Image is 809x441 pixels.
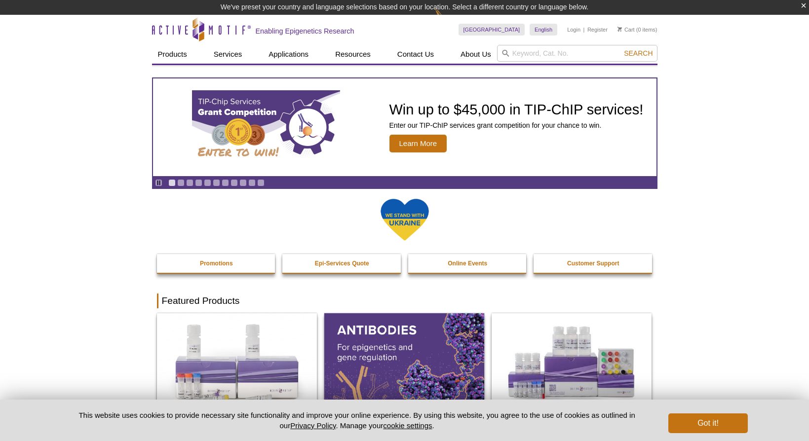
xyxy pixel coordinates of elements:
[195,179,202,186] a: Go to slide 4
[168,179,176,186] a: Go to slide 1
[204,179,211,186] a: Go to slide 5
[492,313,652,410] img: CUT&Tag-IT® Express Assay Kit
[530,24,557,36] a: English
[567,260,619,267] strong: Customer Support
[389,121,644,130] p: Enter our TIP-ChIP services grant competition for your chance to win.
[497,45,657,62] input: Keyword, Cat. No.
[583,24,585,36] li: |
[617,24,657,36] li: (0 items)
[668,413,747,433] button: Got it!
[617,26,635,33] a: Cart
[192,90,340,164] img: TIP-ChIP Services Grant Competition
[329,45,377,64] a: Resources
[459,24,525,36] a: [GEOGRAPHIC_DATA]
[222,179,229,186] a: Go to slide 7
[186,179,193,186] a: Go to slide 3
[282,254,402,273] a: Epi-Services Quote
[157,254,276,273] a: Promotions
[263,45,314,64] a: Applications
[248,179,256,186] a: Go to slide 10
[534,254,653,273] a: Customer Support
[455,45,497,64] a: About Us
[213,179,220,186] a: Go to slide 6
[389,135,447,152] span: Learn More
[383,421,432,430] button: cookie settings
[153,78,656,176] article: TIP-ChIP Services Grant Competition
[621,49,655,58] button: Search
[624,49,653,57] span: Search
[62,410,653,431] p: This website uses cookies to provide necessary site functionality and improve your online experie...
[448,260,487,267] strong: Online Events
[200,260,233,267] strong: Promotions
[435,7,461,31] img: Change Here
[208,45,248,64] a: Services
[324,313,484,410] img: All Antibodies
[177,179,185,186] a: Go to slide 2
[408,254,528,273] a: Online Events
[256,27,354,36] h2: Enabling Epigenetics Research
[617,27,622,32] img: Your Cart
[567,26,580,33] a: Login
[391,45,440,64] a: Contact Us
[587,26,608,33] a: Register
[157,313,317,410] img: DNA Library Prep Kit for Illumina
[257,179,265,186] a: Go to slide 11
[315,260,369,267] strong: Epi-Services Quote
[231,179,238,186] a: Go to slide 8
[155,179,162,186] a: Toggle autoplay
[389,102,644,117] h2: Win up to $45,000 in TIP-ChIP services!
[152,45,193,64] a: Products
[157,294,653,308] h2: Featured Products
[239,179,247,186] a: Go to slide 9
[153,78,656,176] a: TIP-ChIP Services Grant Competition Win up to $45,000 in TIP-ChIP services! Enter our TIP-ChIP se...
[290,421,336,430] a: Privacy Policy
[380,198,429,242] img: We Stand With Ukraine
